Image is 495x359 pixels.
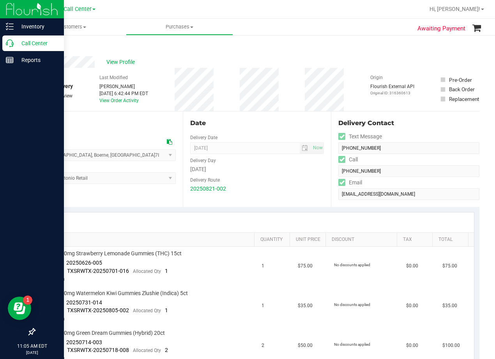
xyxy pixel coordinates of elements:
[370,90,414,96] p: Original ID: 316360613
[46,237,251,243] a: SKU
[45,329,165,337] span: TX HT 10mg Green Dream Gummies (Hybrid) 20ct
[334,302,370,307] span: No discounts applied
[370,74,383,81] label: Origin
[298,262,313,270] span: $75.00
[442,262,457,270] span: $75.00
[66,260,102,266] span: 20250626-005
[67,268,129,274] span: TXSRWTX-20250701-016
[23,295,32,305] iframe: Resource center unread badge
[99,98,139,103] a: View Order Activity
[165,268,168,274] span: 1
[338,118,479,128] div: Delivery Contact
[99,74,128,81] label: Last Modified
[334,263,370,267] span: No discounts applied
[296,237,322,243] a: Unit Price
[66,299,102,306] span: 20250731-014
[298,302,313,309] span: $35.00
[99,83,148,90] div: [PERSON_NAME]
[4,350,60,355] p: [DATE]
[165,347,168,353] span: 2
[133,308,161,313] span: Allocated Qty
[190,134,217,141] label: Delivery Date
[332,237,394,243] a: Discount
[338,177,362,188] label: Email
[438,237,465,243] a: Total
[6,23,14,30] inline-svg: Inventory
[430,6,480,12] span: Hi, [PERSON_NAME]!
[126,19,233,35] a: Purchases
[370,83,414,96] div: Flourish External API
[262,302,264,309] span: 1
[190,157,216,164] label: Delivery Day
[442,302,457,309] span: $35.00
[190,177,220,184] label: Delivery Route
[64,6,92,12] span: Call Center
[338,131,382,142] label: Text Message
[19,23,126,30] span: Customers
[403,237,430,243] a: Tax
[449,76,472,84] div: Pre-Order
[262,262,264,270] span: 1
[34,118,176,128] div: Location
[406,342,418,349] span: $0.00
[8,297,31,320] iframe: Resource center
[14,55,60,65] p: Reports
[6,56,14,64] inline-svg: Reports
[14,22,60,31] p: Inventory
[262,342,264,349] span: 2
[338,154,358,165] label: Call
[406,262,418,270] span: $0.00
[67,347,129,353] span: TXSRWTX-20250718-008
[4,343,60,350] p: 11:05 AM EDT
[298,342,313,349] span: $50.00
[260,237,287,243] a: Quantity
[165,307,168,313] span: 1
[449,95,479,103] div: Replacement
[66,339,102,345] span: 20250714-003
[406,302,418,309] span: $0.00
[6,39,14,47] inline-svg: Call Center
[190,118,324,128] div: Date
[449,85,475,93] div: Back Order
[45,250,182,257] span: TX HT 20mg Strawberry Lemonade Gummies (THC) 15ct
[99,90,148,97] div: [DATE] 6:42:44 PM EDT
[190,186,226,192] a: 20250821-002
[133,269,161,274] span: Allocated Qty
[45,290,188,297] span: TX HT 30mg Watermelon Kiwi Gummies Zlushie (Indica) 5ct
[14,39,60,48] p: Call Center
[133,348,161,353] span: Allocated Qty
[190,165,324,173] div: [DATE]
[338,142,479,154] input: Format: (999) 999-9999
[106,58,138,66] span: View Profile
[338,165,479,177] input: Format: (999) 999-9999
[334,342,370,347] span: No discounts applied
[67,307,129,313] span: TXSRWTX-20250805-002
[167,138,172,146] div: Copy address to clipboard
[126,23,233,30] span: Purchases
[442,342,460,349] span: $100.00
[19,19,126,35] a: Customers
[417,24,465,33] span: Awaiting Payment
